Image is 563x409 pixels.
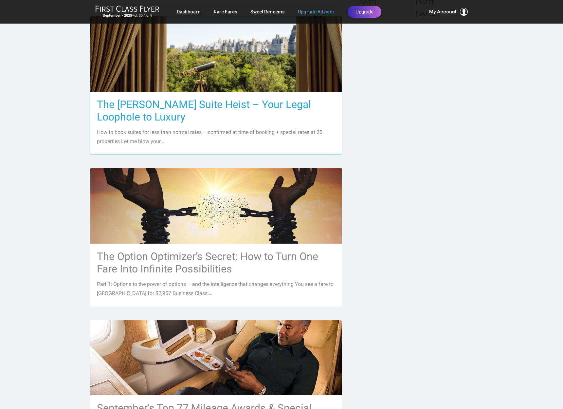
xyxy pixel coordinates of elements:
[214,6,237,18] a: Rare Fares
[97,98,335,123] h3: The [PERSON_NAME] Suite Heist – Your Legal Loophole to Luxury
[95,5,159,12] img: First Class Flyer
[250,6,285,18] a: Sweet Redeems
[429,8,468,16] button: My Account
[348,6,381,18] a: Upgrade
[298,6,335,18] a: Upgrade Advisor
[97,128,335,146] p: How to book suites for less than normal rates – confirmed at time of booking + special rates at 2...
[90,16,342,155] a: The [PERSON_NAME] Suite Heist – Your Legal Loophole to Luxury How to book suites for less than no...
[95,5,159,18] a: First Class FlyerSeptember - 2025Vol. 30 No. 9
[103,13,132,18] strong: September - 2025
[177,6,201,18] a: Dashboard
[97,280,335,298] p: Part 1: Options to the power of options – and the intelligence that changes everything You see a ...
[429,8,457,16] span: My Account
[95,13,159,18] small: Vol. 30 No. 9
[90,168,342,306] a: The Option Optimizer’s Secret: How to Turn One Fare Into Infinite Possibilities Part 1: Options t...
[97,250,335,275] h3: The Option Optimizer’s Secret: How to Turn One Fare Into Infinite Possibilities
